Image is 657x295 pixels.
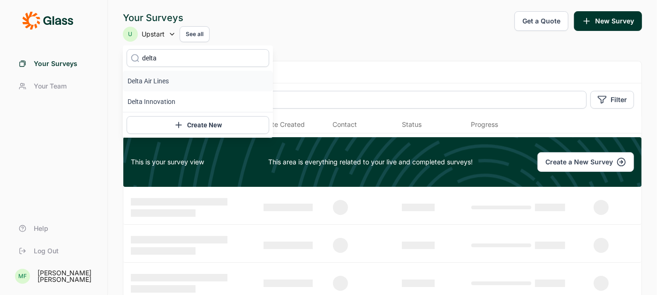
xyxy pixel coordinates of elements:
[142,29,165,39] span: Upstart
[333,120,357,129] div: Contact
[537,152,634,172] button: Create a New Survey
[127,116,269,134] button: Create New
[514,11,568,31] button: Get a Quote
[131,157,204,167] span: This is your survey view
[123,91,273,112] li: Delta Innovation
[34,81,67,91] span: Your Team
[34,59,77,68] span: Your Surveys
[180,26,210,42] button: See all
[131,91,587,109] input: Search
[34,224,48,233] span: Help
[269,157,473,167] p: This area is everything related to your live and completed surveys!
[123,11,210,24] div: Your Surveys
[123,27,138,42] div: U
[590,91,634,109] button: Filter
[34,246,59,256] span: Log Out
[574,11,642,31] button: New Survey
[123,71,273,91] li: Delta Air Lines
[402,120,422,129] div: Status
[38,270,96,283] div: [PERSON_NAME] [PERSON_NAME]
[611,95,627,104] span: Filter
[471,120,498,129] div: Progress
[15,269,30,284] div: MF
[264,120,305,129] span: Date Created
